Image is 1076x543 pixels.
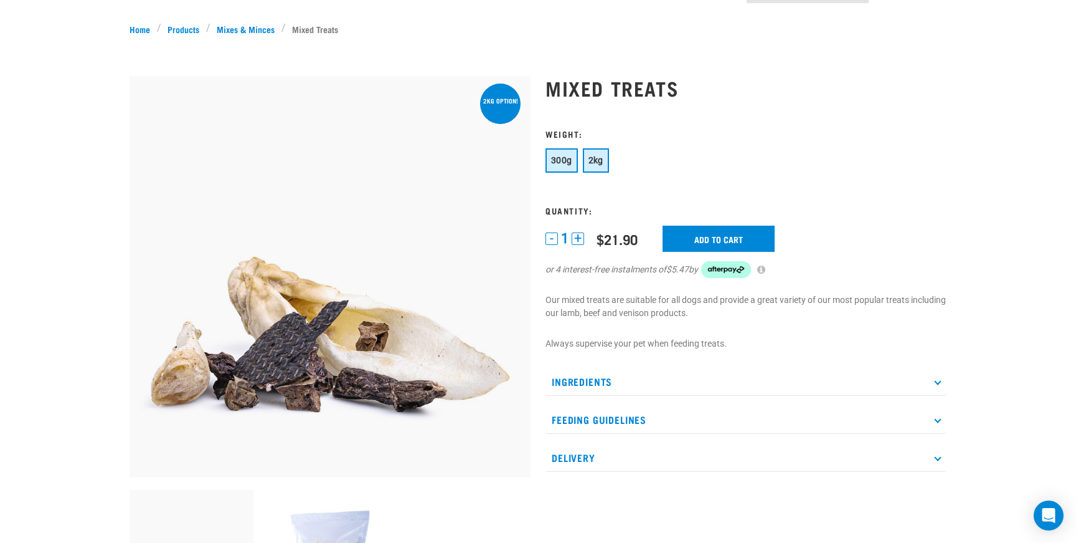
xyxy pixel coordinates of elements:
[161,22,206,36] a: Products
[545,77,946,99] h1: Mixed Treats
[130,76,531,478] img: Pile Of Mixed Pet Treats
[545,294,946,320] p: Our mixed treats are suitable for all dogs and provide a great variety of our most popular treats...
[572,233,584,245] button: +
[545,406,946,434] p: Feeding Guidelines
[583,148,609,173] button: 2kg
[545,337,946,350] p: Always supervise your pet when feeding treats.
[130,22,157,36] a: Home
[545,148,578,173] button: 300g
[545,233,558,245] button: -
[545,206,946,215] h3: Quantity:
[210,22,281,36] a: Mixes & Minces
[130,22,946,36] nav: breadcrumbs
[545,129,946,138] h3: Weight:
[663,226,775,252] input: Add to cart
[551,155,572,165] span: 300g
[545,368,946,396] p: Ingredients
[701,261,751,279] img: Afterpay
[545,444,946,472] p: Delivery
[597,231,638,247] div: $21.90
[1034,501,1064,531] div: Open Intercom Messenger
[588,155,603,165] span: 2kg
[666,263,689,276] span: $5.47
[545,261,946,279] div: or 4 interest-free instalments of by
[561,232,569,245] span: 1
